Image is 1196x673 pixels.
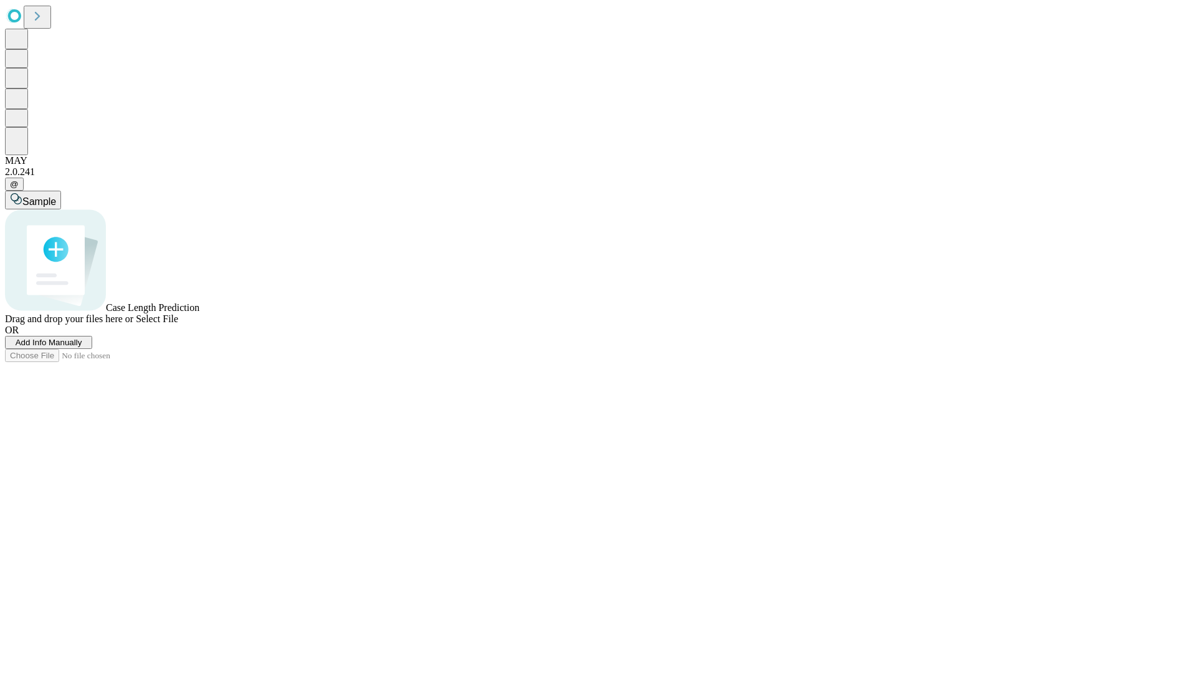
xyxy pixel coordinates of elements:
button: @ [5,178,24,191]
div: 2.0.241 [5,166,1191,178]
span: Drag and drop your files here or [5,313,133,324]
button: Add Info Manually [5,336,92,349]
div: MAY [5,155,1191,166]
span: Case Length Prediction [106,302,199,313]
span: Add Info Manually [16,338,82,347]
span: Select File [136,313,178,324]
span: Sample [22,196,56,207]
span: OR [5,325,19,335]
button: Sample [5,191,61,209]
span: @ [10,179,19,189]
